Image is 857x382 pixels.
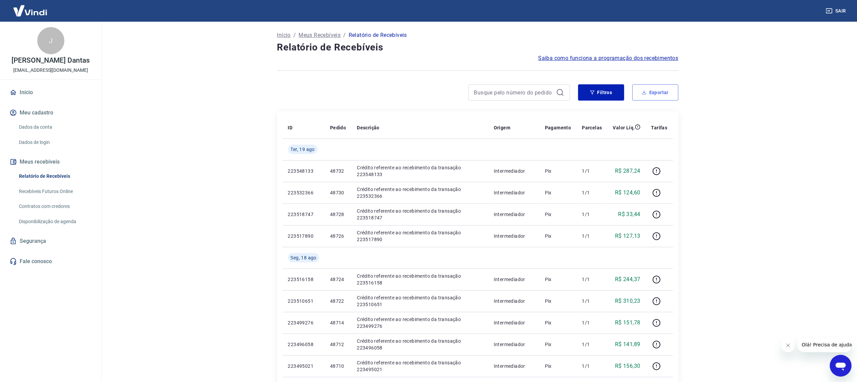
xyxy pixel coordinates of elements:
[494,341,534,348] p: Intermediador
[8,234,93,249] a: Segurança
[632,84,678,101] button: Exportar
[8,105,93,120] button: Meu cadastro
[349,31,407,39] p: Relatório de Recebíveis
[582,341,602,348] p: 1/1
[12,57,90,64] p: [PERSON_NAME] Dantas
[615,362,640,370] p: R$ 156,30
[288,233,319,239] p: 223517890
[830,355,852,377] iframe: Botão para abrir a janela de mensagens
[330,233,346,239] p: 48726
[288,124,293,131] p: ID
[824,5,849,17] button: Sair
[582,168,602,174] p: 1/1
[291,254,317,261] span: Seg, 18 ago
[330,363,346,369] p: 48710
[582,298,602,304] p: 1/1
[288,276,319,283] p: 223516158
[8,0,52,21] img: Vindi
[474,87,553,98] input: Busque pelo número do pedido
[357,229,483,243] p: Crédito referente ao recebimento da transação 223517890
[330,341,346,348] p: 48712
[582,211,602,218] p: 1/1
[578,84,624,101] button: Filtros
[545,341,571,348] p: Pix
[545,211,571,218] p: Pix
[357,164,483,178] p: Crédito referente ao recebimento da transação 223548133
[494,211,534,218] p: Intermediador
[545,233,571,239] p: Pix
[357,294,483,308] p: Crédito referente ao recebimento da transação 223510651
[357,186,483,199] p: Crédito referente ao recebimento da transação 223532366
[299,31,341,39] a: Meus Recebíveis
[357,359,483,373] p: Crédito referente ao recebimento da transação 223495021
[330,168,346,174] p: 48732
[545,276,571,283] p: Pix
[330,124,346,131] p: Pedido
[494,276,534,283] p: Intermediador
[357,338,483,351] p: Crédito referente ao recebimento da transação 223496058
[494,124,510,131] p: Origem
[582,276,602,283] p: 1/1
[357,273,483,286] p: Crédito referente ao recebimento da transação 223516158
[618,210,640,218] p: R$ 33,44
[288,168,319,174] p: 223548133
[330,276,346,283] p: 48724
[494,189,534,196] p: Intermediador
[545,319,571,326] p: Pix
[582,319,602,326] p: 1/1
[330,298,346,304] p: 48722
[288,319,319,326] p: 223499276
[613,124,635,131] p: Valor Líq.
[494,319,534,326] p: Intermediador
[16,215,93,229] a: Disponibilização de agenda
[8,254,93,269] a: Fale conosco
[538,54,678,62] a: Saiba como funciona a programação dos recebimentos
[8,154,93,169] button: Meus recebíveis
[288,298,319,304] p: 223510651
[582,124,602,131] p: Parcelas
[16,169,93,183] a: Relatório de Recebíveis
[615,189,640,197] p: R$ 124,60
[357,208,483,221] p: Crédito referente ao recebimento da transação 223518747
[330,211,346,218] p: 48728
[8,85,93,100] a: Início
[288,211,319,218] p: 223518747
[13,67,88,74] p: [EMAIL_ADDRESS][DOMAIN_NAME]
[330,189,346,196] p: 48730
[16,185,93,198] a: Recebíveis Futuros Online
[494,298,534,304] p: Intermediador
[288,341,319,348] p: 223496058
[330,319,346,326] p: 48714
[494,233,534,239] p: Intermediador
[16,199,93,213] a: Contratos com credores
[798,337,852,352] iframe: Mensagem da empresa
[293,31,296,39] p: /
[343,31,346,39] p: /
[781,339,795,352] iframe: Fechar mensagem
[582,363,602,369] p: 1/1
[615,275,640,283] p: R$ 244,37
[288,189,319,196] p: 223532366
[494,168,534,174] p: Intermediador
[545,124,571,131] p: Pagamento
[615,340,640,348] p: R$ 141,89
[582,189,602,196] p: 1/1
[545,168,571,174] p: Pix
[277,31,291,39] a: Início
[545,298,571,304] p: Pix
[615,297,640,305] p: R$ 310,23
[291,146,315,153] span: Ter, 19 ago
[651,124,668,131] p: Tarifas
[16,120,93,134] a: Dados da conta
[615,319,640,327] p: R$ 151,78
[288,363,319,369] p: 223495021
[545,363,571,369] p: Pix
[277,41,678,54] h4: Relatório de Recebíveis
[357,124,380,131] p: Descrição
[615,232,640,240] p: R$ 127,13
[37,27,64,54] div: J
[494,363,534,369] p: Intermediador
